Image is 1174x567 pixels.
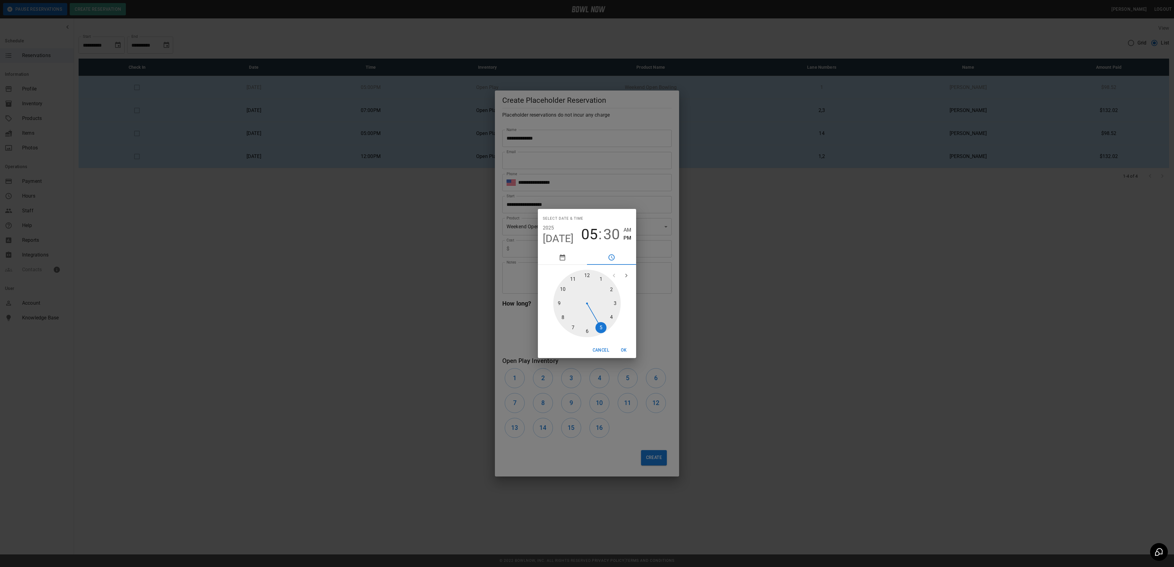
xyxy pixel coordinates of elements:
button: OK [614,345,634,356]
button: Cancel [590,345,612,356]
button: AM [624,226,631,234]
button: open next view [620,269,632,282]
button: 30 [603,226,620,243]
span: Select date & time [543,214,583,224]
button: 2025 [543,224,554,232]
button: PM [624,234,631,242]
button: pick time [587,250,636,265]
button: pick date [538,250,587,265]
button: 05 [581,226,598,243]
span: : [598,226,602,243]
button: [DATE] [543,232,574,245]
